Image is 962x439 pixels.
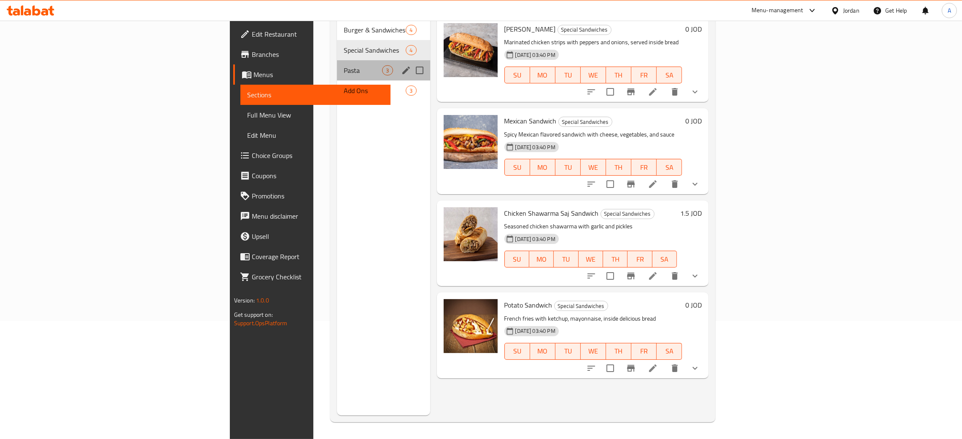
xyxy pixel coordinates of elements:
button: show more [685,174,705,194]
a: Choice Groups [233,145,391,166]
span: Edit Menu [247,130,384,140]
button: MO [530,343,555,360]
span: FR [635,161,653,174]
button: FR [628,251,652,268]
button: TU [555,67,581,83]
span: MO [534,161,552,174]
svg: Show Choices [690,87,700,97]
span: TH [609,69,628,81]
span: Select to update [601,83,619,101]
div: Special Sandwiches [554,301,608,311]
span: TU [559,161,577,174]
button: show more [685,358,705,378]
img: Fajita Sandwich [444,23,498,77]
span: Special Sandwiches [559,117,612,127]
span: Special Sandwiches [344,45,406,55]
span: Upsell [252,231,384,241]
button: FR [631,67,657,83]
a: Edit Restaurant [233,24,391,44]
span: Edit Restaurant [252,29,384,39]
button: Branch-specific-item [621,174,641,194]
span: [PERSON_NAME] [504,23,556,35]
img: Chicken Shawarma Saj Sandwich [444,207,498,261]
span: [DATE] 03:40 PM [512,143,559,151]
span: Branches [252,49,384,59]
div: Special Sandwiches4 [337,40,430,60]
a: Support.OpsPlatform [234,318,288,329]
span: MO [534,345,552,357]
a: Edit menu item [648,271,658,281]
span: WE [584,161,603,174]
span: TH [609,161,628,174]
span: SA [660,345,679,357]
button: sort-choices [581,174,601,194]
a: Branches [233,44,391,64]
button: sort-choices [581,358,601,378]
button: SA [657,67,682,83]
button: delete [665,174,685,194]
h6: 1.5 JOD [680,207,702,219]
button: FR [631,159,657,176]
span: WE [584,345,603,357]
span: TU [557,253,575,265]
button: MO [530,159,555,176]
button: TH [603,251,628,268]
button: SA [657,159,682,176]
div: Special Sandwiches [558,117,612,127]
span: Sections [247,90,384,100]
button: WE [581,67,606,83]
span: MO [533,253,550,265]
span: Special Sandwiches [601,209,654,219]
a: Promotions [233,186,391,206]
div: items [406,45,416,55]
span: Potato Sandwich [504,299,552,311]
span: SU [508,69,527,81]
button: Branch-specific-item [621,358,641,378]
span: Mexican Sandwich [504,115,557,127]
button: Branch-specific-item [621,266,641,286]
svg: Show Choices [690,271,700,281]
button: WE [579,251,603,268]
p: Spicy Mexican flavored sandwich with cheese, vegetables, and sauce [504,129,682,140]
button: TH [606,67,631,83]
button: MO [529,251,554,268]
div: Add Ons3 [337,80,430,101]
div: Jordan [843,6,860,15]
button: delete [665,358,685,378]
div: Special Sandwiches [601,209,655,219]
span: Promotions [252,191,384,201]
button: sort-choices [581,82,601,102]
button: WE [581,343,606,360]
span: MO [534,69,552,81]
a: Sections [240,85,391,105]
a: Menus [233,64,391,85]
a: Coverage Report [233,246,391,267]
span: TH [606,253,624,265]
span: Grocery Checklist [252,272,384,282]
span: Add Ons [344,86,406,96]
button: SU [504,67,530,83]
button: WE [581,159,606,176]
span: SA [660,161,679,174]
button: TU [554,251,578,268]
span: Get support on: [234,309,273,320]
button: sort-choices [581,266,601,286]
span: 3 [406,87,416,95]
span: 4 [406,46,416,54]
a: Edit menu item [648,87,658,97]
span: [DATE] 03:40 PM [512,235,559,243]
button: Branch-specific-item [621,82,641,102]
a: Edit menu item [648,363,658,373]
span: Full Menu View [247,110,384,120]
button: SA [657,343,682,360]
div: items [406,25,416,35]
span: 4 [406,26,416,34]
div: items [406,86,416,96]
p: Seasoned chicken shawarma with garlic and pickles [504,221,677,232]
span: SA [656,253,674,265]
a: Edit Menu [240,125,391,145]
span: Pasta [344,65,382,75]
